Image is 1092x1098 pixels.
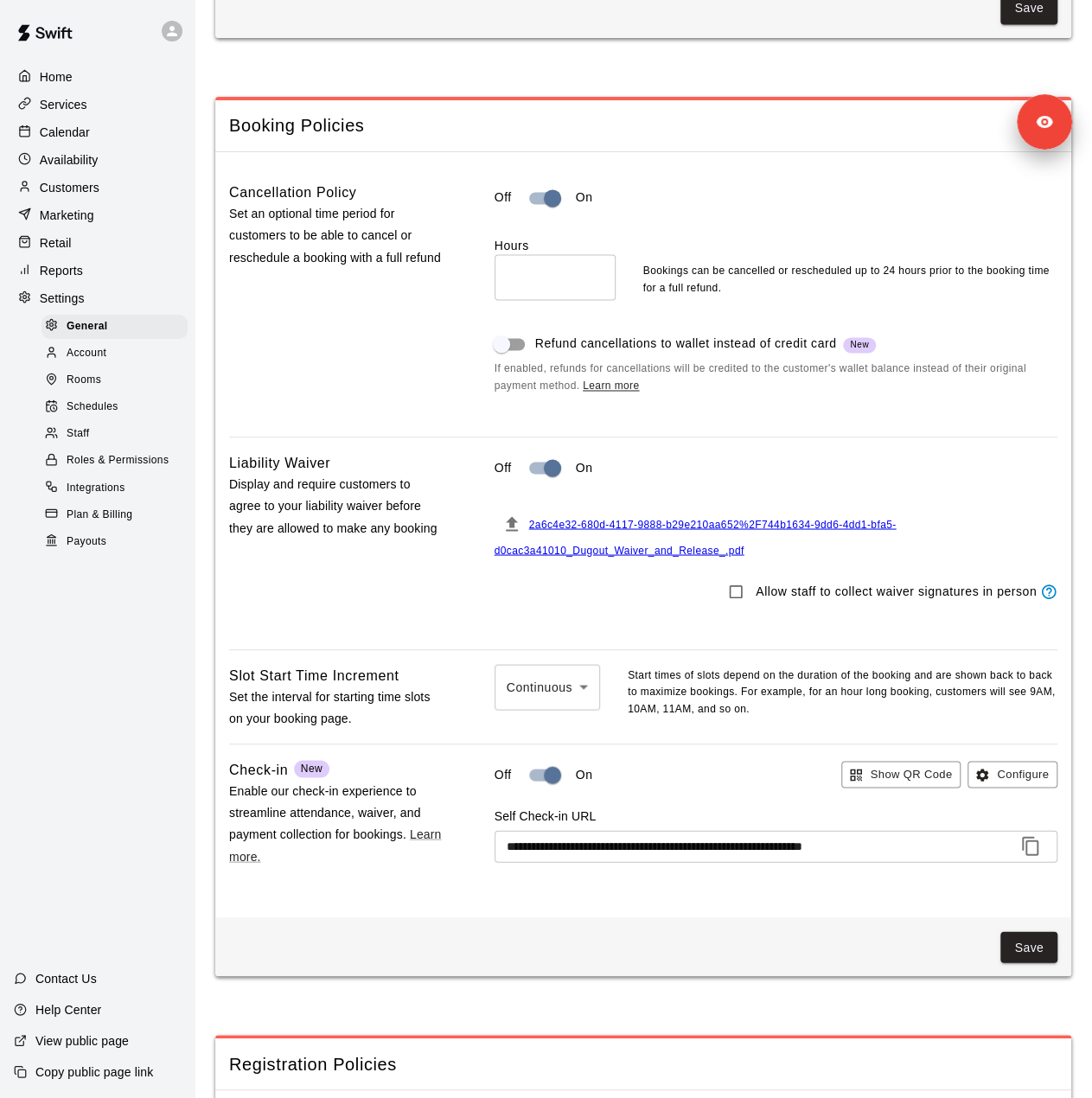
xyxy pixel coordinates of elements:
[229,451,330,474] h6: Liability Waiver
[495,458,512,476] p: Off
[14,202,181,228] a: Marketing
[42,368,188,393] div: Rooms
[67,318,108,335] span: General
[229,780,444,867] p: Enable our check-in experience to streamline attendance, waiver, and payment collection for booki...
[495,765,512,783] p: Off
[35,970,97,987] p: Contact Us
[42,342,188,366] div: Account
[495,507,529,541] button: File must be a PDF with max upload size of 2MB
[40,179,99,196] p: Customers
[35,1001,101,1018] p: Help Center
[42,313,195,340] a: General
[42,476,188,501] div: Integrations
[14,64,181,90] a: Home
[40,290,85,307] p: Settings
[67,533,106,551] span: Payouts
[628,667,1057,718] p: Start times of slots depend on the duration of the booking and are shown back to back to maximize...
[40,234,72,252] p: Retail
[67,452,169,469] span: Roles & Permissions
[42,395,188,419] div: Schedules
[14,285,181,311] a: Settings
[42,530,188,554] div: Payouts
[42,449,188,473] div: Roles & Permissions
[576,458,593,476] p: On
[841,761,961,788] button: Show QR Code
[40,207,94,224] p: Marketing
[42,501,195,528] a: Plan & Billing
[42,315,188,339] div: General
[40,68,73,86] p: Home
[643,263,1057,297] p: Bookings can be cancelled or rescheduled up to 24 hours prior to the booking time for a full refund.
[42,422,188,446] div: Staff
[67,507,132,524] span: Plan & Billing
[42,503,188,527] div: Plan & Billing
[583,380,639,392] a: Learn more
[229,664,399,686] h6: Slot Start Time Increment
[42,394,195,421] a: Schedules
[14,230,181,256] a: Retail
[1040,583,1057,600] svg: Staff members will be able to display waivers to customers in person (via the calendar or custome...
[67,480,125,497] span: Integrations
[301,762,322,774] span: New
[843,338,876,351] span: New
[495,518,897,556] a: 2a6c4e32-680d-4117-9888-b29e210aa652%2F744b1634-9dd6-4dd1-bfa5-d0cac3a41010_Dugout_Waiver_and_Rel...
[495,664,600,710] div: Continuous
[67,345,106,362] span: Account
[40,96,87,113] p: Services
[495,188,512,207] p: Off
[14,147,181,173] a: Availability
[67,372,101,389] span: Rooms
[35,1063,153,1081] p: Copy public page link
[14,258,181,284] a: Reports
[229,827,441,862] a: Learn more.
[42,421,195,448] a: Staff
[576,765,593,783] p: On
[756,582,1037,600] p: Allow staff to collect waiver signatures in person
[229,114,1057,137] span: Booking Policies
[495,807,1057,824] p: Self Check-in URL
[229,758,288,781] h6: Check-in
[14,175,181,201] a: Customers
[229,182,356,204] h6: Cancellation Policy
[229,473,444,539] p: Display and require customers to agree to your liability waiver before they are allowed to make a...
[967,761,1057,788] button: Configure
[14,119,181,145] a: Calendar
[229,203,444,269] p: Set an optional time period for customers to be able to cancel or reschedule a booking with a ful...
[14,92,181,118] a: Services
[495,237,616,254] label: Hours
[40,151,99,169] p: Availability
[42,475,195,501] a: Integrations
[42,367,195,394] a: Rooms
[229,686,444,729] p: Set the interval for starting time slots on your booking page.
[40,124,90,141] p: Calendar
[67,425,89,443] span: Staff
[35,1032,129,1050] p: View public page
[42,340,195,367] a: Account
[67,399,118,416] span: Schedules
[1016,831,1045,860] button: Copy to clipboard
[42,448,195,475] a: Roles & Permissions
[535,335,876,353] span: Refund cancellations to wallet instead of credit card
[40,262,83,279] p: Reports
[229,1052,1057,1076] span: Registration Policies
[576,188,593,207] p: On
[42,528,195,555] a: Payouts
[1000,931,1057,963] button: Save
[495,361,1057,395] span: If enabled, refunds for cancellations will be credited to the customer's wallet balance instead o...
